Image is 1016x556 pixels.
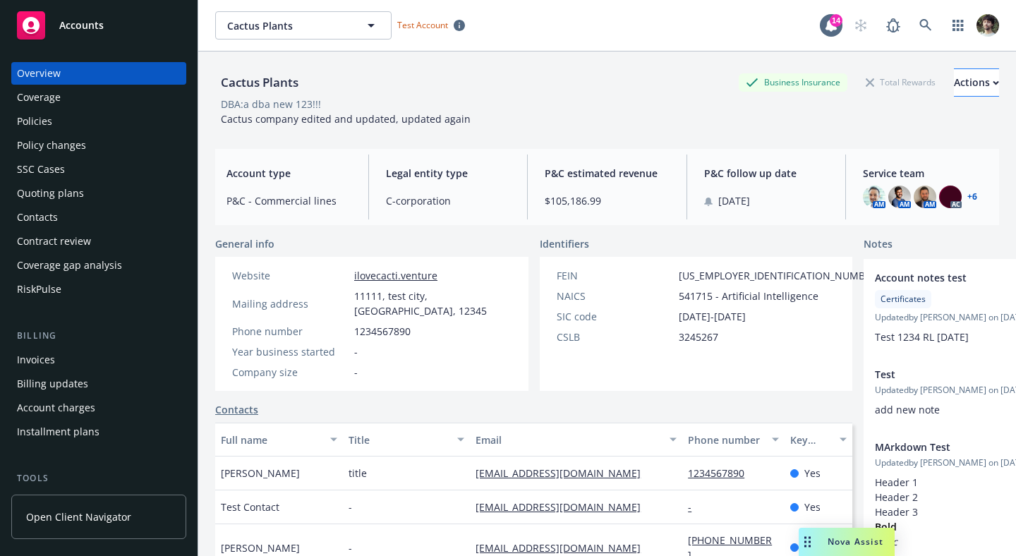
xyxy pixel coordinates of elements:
[679,309,746,324] span: [DATE]-[DATE]
[545,166,670,181] span: P&C estimated revenue
[354,324,411,339] span: 1234567890
[386,166,511,181] span: Legal entity type
[679,289,818,303] span: 541715 - Artificial Intelligence
[17,182,84,205] div: Quoting plans
[215,423,343,457] button: Full name
[476,466,652,480] a: [EMAIL_ADDRESS][DOMAIN_NAME]
[26,509,131,524] span: Open Client Navigator
[17,421,99,443] div: Installment plans
[879,11,907,40] a: Report a Bug
[881,293,926,306] span: Certificates
[349,433,449,447] div: Title
[226,166,351,181] span: Account type
[221,500,279,514] span: Test Contact
[799,528,816,556] div: Drag to move
[790,433,831,447] div: Key contact
[221,97,321,111] div: DBA: a dba new 123!!!
[215,73,304,92] div: Cactus Plants
[221,540,300,555] span: [PERSON_NAME]
[11,373,186,395] a: Billing updates
[679,330,718,344] span: 3245267
[17,230,91,253] div: Contract review
[354,365,358,380] span: -
[704,166,829,181] span: P&C follow up date
[386,193,511,208] span: C-corporation
[718,193,750,208] span: [DATE]
[17,134,86,157] div: Policy changes
[954,68,999,97] button: Actions
[875,330,969,344] span: Test 1234 RL [DATE]
[17,254,122,277] div: Coverage gap analysis
[688,466,756,480] a: 1234567890
[476,433,661,447] div: Email
[227,18,349,33] span: Cactus Plants
[11,329,186,343] div: Billing
[17,397,95,419] div: Account charges
[863,166,988,181] span: Service team
[221,112,471,126] span: Cactus company edited and updated, updated again
[11,254,186,277] a: Coverage gap analysis
[11,421,186,443] a: Installment plans
[847,11,875,40] a: Start snowing
[59,20,104,31] span: Accounts
[232,296,349,311] div: Mailing address
[17,86,61,109] div: Coverage
[557,289,673,303] div: NAICS
[11,134,186,157] a: Policy changes
[397,19,448,31] span: Test Account
[215,402,258,417] a: Contacts
[804,466,821,481] span: Yes
[912,11,940,40] a: Search
[785,423,852,457] button: Key contact
[232,344,349,359] div: Year business started
[349,540,352,555] span: -
[11,182,186,205] a: Quoting plans
[17,278,61,301] div: RiskPulse
[557,268,673,283] div: FEIN
[954,69,999,96] div: Actions
[232,324,349,339] div: Phone number
[11,230,186,253] a: Contract review
[11,278,186,301] a: RiskPulse
[354,289,512,318] span: 11111, test city, [GEOGRAPHIC_DATA], 12345
[864,236,893,253] span: Notes
[11,110,186,133] a: Policies
[828,536,883,548] span: Nova Assist
[470,423,682,457] button: Email
[354,269,437,282] a: ilovecacti.venture
[914,186,936,208] img: photo
[11,349,186,371] a: Invoices
[215,236,274,251] span: General info
[859,73,943,91] div: Total Rewards
[349,500,352,514] span: -
[976,14,999,37] img: photo
[232,365,349,380] div: Company size
[17,206,58,229] div: Contacts
[232,268,349,283] div: Website
[545,193,670,208] span: $105,186.99
[11,206,186,229] a: Contacts
[688,500,703,514] a: -
[688,433,763,447] div: Phone number
[392,18,471,32] span: Test Account
[540,236,589,251] span: Identifiers
[11,6,186,45] a: Accounts
[349,466,367,481] span: title
[557,330,673,344] div: CSLB
[557,309,673,324] div: SIC code
[888,186,911,208] img: photo
[221,433,322,447] div: Full name
[804,500,821,514] span: Yes
[17,349,55,371] div: Invoices
[944,11,972,40] a: Switch app
[215,11,392,40] button: Cactus Plants
[17,158,65,181] div: SSC Cases
[354,344,358,359] span: -
[476,541,652,555] a: [EMAIL_ADDRESS][DOMAIN_NAME]
[679,268,881,283] span: [US_EMPLOYER_IDENTIFICATION_NUMBER]
[830,14,842,27] div: 14
[221,466,300,481] span: [PERSON_NAME]
[875,520,897,533] strong: Bold
[11,62,186,85] a: Overview
[939,186,962,208] img: photo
